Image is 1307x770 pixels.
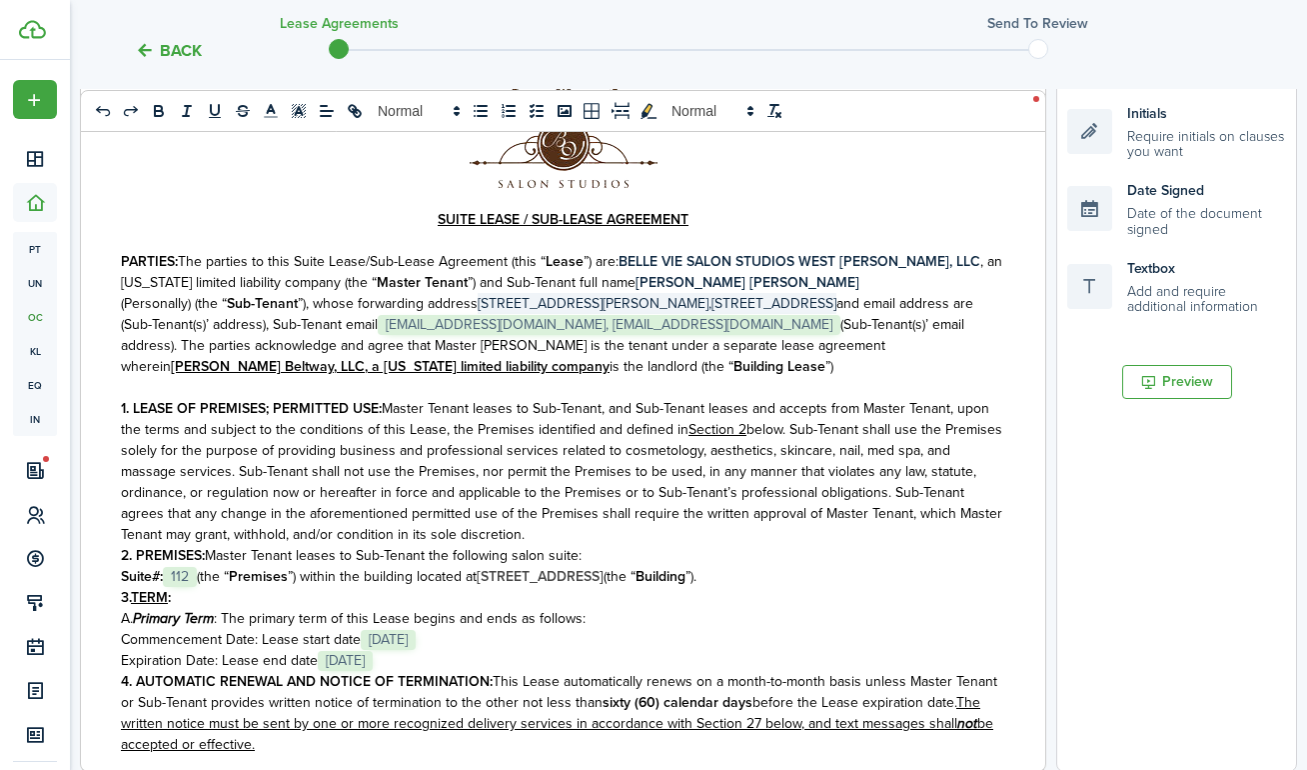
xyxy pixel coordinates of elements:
img: TenantCloud [19,20,46,39]
a: eq [13,368,57,402]
span: and email address are (Sub-Tenant(s)’ address), Sub-Tenant email [121,293,973,335]
u: Section 2 [688,419,746,440]
strong: Sub-Tenant [227,293,298,314]
em: Primary Term [133,608,214,629]
strong: 1. LEASE OF PREMISES; PERMITTED USE: [121,398,382,419]
a: pt [13,232,57,266]
span: : The primary term of this Lease begins and ends as follows: [214,608,586,629]
span: ”) within the building located at [288,566,477,587]
strong: 2. PREMISES: [121,545,205,566]
span: Commencement Date: Lease start date [121,629,361,650]
button: list: ordered [495,99,523,123]
span: below. Sub-Tenant shall use the Premises solely for the purpose of providing business and profess... [121,419,1002,545]
span: ”) are: [584,251,619,272]
strong: [STREET_ADDRESS] [477,566,604,587]
button: Open menu [13,80,57,119]
a: un [13,266,57,300]
button: Preview [1122,365,1232,399]
button: italic [173,99,201,123]
button: strike [229,99,257,123]
span: ”). [685,566,696,587]
button: toggleMarkYellow: markYellow [635,99,662,123]
strong: Building [636,566,685,587]
span: (Personally) (the “ [121,293,227,314]
button: list: check [523,99,551,123]
u: be accepted or effective. [121,713,993,755]
strong: 4. AUTOMATIC RENEWAL AND NOTICE OF TERMINATION: [121,671,493,692]
span: , an [US_STATE] limited liability company (the “ [121,251,1002,293]
strong: Lease [546,251,584,272]
span: [DATE] [318,651,373,671]
u: The written notice must be sent by one or more recognized delivery services in accordance with Se... [121,692,980,734]
strong: sixty (60) calendar days [603,692,752,713]
span: is the landlord (the “ [610,356,733,377]
button: bold [145,99,173,123]
span: (the “ [604,566,636,587]
strong: Premises [229,566,288,587]
span: [STREET_ADDRESS][PERSON_NAME], [478,293,711,314]
u: SUITE LEASE / SUB-LEASE AGREEMENT [438,209,688,230]
button: Back [135,40,202,61]
span: before the Lease expiration date. [752,692,956,713]
span: A. [121,608,133,629]
span: [DATE] [361,630,416,650]
span: [STREET_ADDRESS] [711,293,836,314]
a: kl [13,334,57,368]
span: The parties to this Suite Lease/Sub-Lease Agreement (this “ [178,251,546,272]
button: redo: redo [117,99,145,123]
span: (the “ [197,566,229,587]
a: in [13,402,57,436]
u: [PERSON_NAME] Beltway, LLC, a [US_STATE] limited liability company [171,356,610,377]
strong: PARTIES: [121,251,178,272]
u: TERM [131,587,168,608]
u: not [957,713,977,734]
button: list: bullet [467,99,495,123]
span: This Lease automatically renews on a month-to-month basis unless Master Tenant or Sub-Tenant prov... [121,671,997,713]
span: ”), whose forwarding address [298,293,478,314]
span: ”) [825,356,833,377]
span: Expiration Date: Lease end date [121,650,318,671]
button: table-better [579,99,607,123]
span: Master Tenant leases to Sub-Tenant, and Sub-Tenant leases and accepts from Master Tenant, upon th... [121,398,989,440]
span: ”) and Sub-Tenant full name [468,272,636,293]
strong: [PERSON_NAME] [PERSON_NAME] [636,272,859,293]
button: image [551,99,579,123]
span: (Sub-Tenant(s)’ email address). The parties acknowledge and agree that Master [PERSON_NAME] is th... [121,314,964,377]
strong: Building Lease [733,356,825,377]
span: Master Tenant leases to Sub-Tenant the following salon suite: [205,545,582,566]
button: pageBreak [607,99,635,123]
strong: Master Tenant [377,272,468,293]
button: link [341,99,369,123]
strong: Suite#: [121,566,163,587]
button: underline [201,99,229,123]
button: clean [760,99,788,123]
h3: Send to review [987,13,1088,34]
strong: BELLE VIE SALON STUDIOS WEST [PERSON_NAME], LLC [619,251,980,272]
span: [EMAIL_ADDRESS][DOMAIN_NAME], [EMAIL_ADDRESS][DOMAIN_NAME] [378,315,840,335]
h3: Lease Agreements [280,13,399,34]
span: 112 [163,567,197,587]
strong: 3. : [121,587,171,608]
a: oc [13,300,57,334]
button: undo: undo [89,99,117,123]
